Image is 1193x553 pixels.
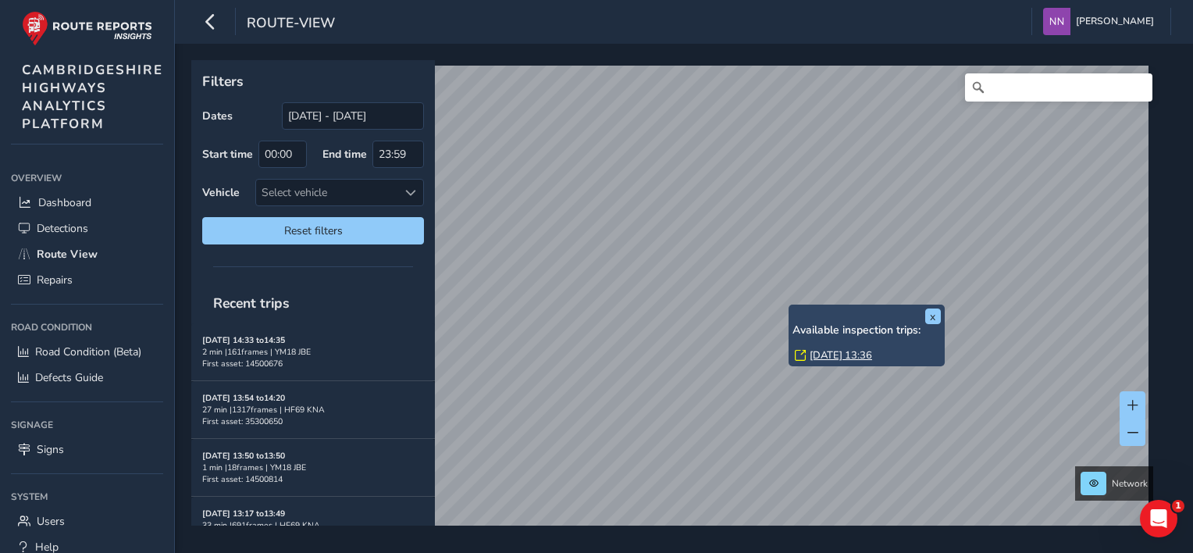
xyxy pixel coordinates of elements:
div: 27 min | 1317 frames | HF69 KNA [202,404,424,416]
span: [PERSON_NAME] [1076,8,1154,35]
a: Signs [11,437,163,462]
div: Select vehicle [256,180,397,205]
button: [PERSON_NAME] [1043,8,1159,35]
a: Repairs [11,267,163,293]
div: Road Condition [11,316,163,339]
span: Recent trips [202,283,301,323]
span: Defects Guide [35,370,103,385]
strong: [DATE] 13:50 to 13:50 [202,450,285,462]
label: Vehicle [202,185,240,200]
div: Signage [11,413,163,437]
div: Overview [11,166,163,190]
span: Reset filters [214,223,412,238]
span: Network [1112,477,1148,490]
iframe: Intercom live chat [1140,500,1177,537]
a: Route View [11,241,163,267]
span: route-view [247,13,335,35]
div: System [11,485,163,508]
a: Users [11,508,163,534]
strong: [DATE] 13:54 to 14:20 [202,392,285,404]
img: rr logo [22,11,152,46]
div: 2 min | 161 frames | YM18 JBE [202,346,424,358]
button: Reset filters [202,217,424,244]
span: Users [37,514,65,529]
input: Search [965,73,1152,102]
span: Route View [37,247,98,262]
div: 33 min | 691 frames | HF69 KNA [202,519,424,531]
label: Start time [202,147,253,162]
span: First asset: 35300650 [202,416,283,427]
span: 1 [1172,500,1184,512]
button: x [925,309,941,324]
div: 1 min | 18 frames | YM18 JBE [202,462,424,473]
label: Dates [202,109,233,123]
strong: [DATE] 14:33 to 14:35 [202,334,285,346]
span: Detections [37,221,88,236]
a: Detections [11,216,163,241]
a: Dashboard [11,190,163,216]
a: Road Condition (Beta) [11,339,163,365]
strong: [DATE] 13:17 to 13:49 [202,508,285,519]
img: diamond-layout [1043,8,1070,35]
a: [DATE] 13:36 [810,348,872,362]
span: Dashboard [38,195,91,210]
label: End time [322,147,367,162]
canvas: Map [197,66,1148,544]
span: First asset: 14500676 [202,358,283,369]
span: Signs [37,442,64,457]
h6: Available inspection trips: [792,324,941,337]
span: First asset: 14500814 [202,473,283,485]
span: Road Condition (Beta) [35,344,141,359]
p: Filters [202,71,424,91]
a: Defects Guide [11,365,163,391]
span: Repairs [37,273,73,287]
span: CAMBRIDGESHIRE HIGHWAYS ANALYTICS PLATFORM [22,61,163,133]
